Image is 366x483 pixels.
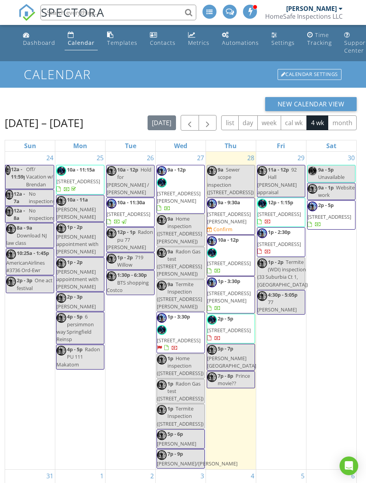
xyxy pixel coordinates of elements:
span: Termite Inspection ([STREET_ADDRESS]) [157,405,204,427]
img: img_9122.jpeg [107,166,116,176]
a: Go to August 24, 2025 [45,152,55,164]
a: 1p - 3:30p [STREET_ADDRESS] [157,313,201,351]
span: Unavailable [318,173,345,180]
span: Hold for [PERSON_NAME] / [PERSON_NAME] [107,166,151,196]
div: [PERSON_NAME] [286,5,337,12]
a: Metrics [185,28,213,50]
button: day [238,115,258,131]
span: Radon pu 77 [PERSON_NAME] [107,228,153,250]
td: Go to August 25, 2025 [55,152,106,469]
span: 1p - 2p [117,254,133,261]
div: Contacts [150,39,176,46]
a: Go to August 30, 2025 [346,152,356,164]
span: AmericanAirlines #3736 Ord-Ewr [6,259,45,274]
img: img_9122.jpeg [56,313,66,323]
img: img_9122.jpeg [207,166,217,176]
span: Prince movie?? [218,372,250,387]
a: 10a - 12p [STREET_ADDRESS] [207,236,251,274]
a: Go to September 6, 2025 [350,470,356,482]
button: [DATE] [148,115,176,131]
td: Go to August 28, 2025 [206,152,256,469]
td: Go to August 26, 2025 [106,152,156,469]
a: Time Tracking [304,28,335,50]
a: 1p - 3:30p [STREET_ADDRESS][PERSON_NAME] [207,276,255,313]
a: Thursday [223,140,238,151]
span: 10a - 11:15a [67,166,95,173]
img: img_9122.jpeg [157,215,167,225]
span: No inspections [29,190,55,205]
a: 9a - 9:30a [STREET_ADDRESS][PERSON_NAME] [207,199,251,225]
a: Tuesday [123,140,138,151]
span: No inspections [29,207,55,221]
a: Go to August 28, 2025 [246,152,256,164]
a: Go to August 27, 2025 [195,152,206,164]
img: img_9122.jpeg [157,430,167,440]
span: 2p - 5p [318,202,334,209]
span: [PERSON_NAME] [56,303,96,310]
span: 9a [167,215,173,222]
img: img_9122.jpeg [157,313,167,323]
a: 10a - 11:30a [STREET_ADDRESS] [106,198,155,227]
span: 10a - 12p [218,236,239,243]
span: 1p - 2p [67,223,83,230]
span: One act festival [17,277,53,291]
img: img_9122.jpeg [157,281,167,290]
span: 1p - 3:30p [218,278,240,285]
img: img_9122.jpeg [5,165,11,175]
img: img_9122.jpeg [257,291,267,301]
input: Search everything... [40,5,196,20]
span: 719 Willow [117,254,143,268]
a: Templates [104,28,141,50]
a: Calendar Settings [277,68,342,81]
a: 1p - 2:30p [STREET_ADDRESS] [257,228,301,255]
span: 5p - 7p [218,345,233,352]
span: 4p - 5p [67,313,83,320]
span: 7p - 9p [167,450,183,457]
span: Sewer scope inspection ([STREET_ADDRESS]) [207,166,254,196]
a: Dashboard [20,28,58,50]
span: [PERSON_NAME] appointment with [PERSON_NAME] [56,268,99,290]
span: 4:30p - 5:05p [268,291,297,298]
span: 5p - 6p [167,430,183,437]
span: 9a - 12p [167,166,186,173]
span: 9a [167,281,173,288]
span: Radon Gas test ([STREET_ADDRESS]) [157,380,204,402]
div: Confirm [213,226,232,232]
span: Termite (WDI) inspection (33 Suburbia Ct 1, [GEOGRAPHIC_DATA]) [257,258,308,288]
img: img_9122.jpeg [157,405,167,415]
a: Friday [275,140,287,151]
a: SPECTORA [18,11,105,27]
img: img_9122.jpeg [257,258,267,268]
a: 9a - 12p [STREET_ADDRESS][PERSON_NAME] [157,165,205,214]
a: Go to August 31, 2025 [45,470,55,482]
a: 9a - 9:30a [STREET_ADDRESS][PERSON_NAME] Confirm [207,198,255,235]
span: 9a - 1p [318,184,334,191]
a: 1p - 3:30p [STREET_ADDRESS] [157,312,205,353]
td: Go to August 29, 2025 [256,152,306,469]
td: Go to August 30, 2025 [306,152,356,469]
span: [PERSON_NAME] [PERSON_NAME] [56,206,96,220]
img: img_9122.jpeg [6,277,16,287]
td: Go to August 24, 2025 [5,152,55,469]
span: [PERSON_NAME][GEOGRAPHIC_DATA] [207,355,256,369]
img: img_9122.jpeg [207,345,217,355]
a: Monday [72,140,89,151]
span: 9a [167,248,173,255]
span: [PERSON_NAME] appointment with [PERSON_NAME] [56,233,99,255]
span: BTS shopping Costco [107,279,149,294]
span: Off/ Vacation w/ Brendan [26,166,53,188]
img: img_9122.jpeg [107,199,116,209]
a: Go to September 2, 2025 [149,470,155,482]
a: 1p - 3:30p [STREET_ADDRESS][PERSON_NAME] [207,278,251,311]
span: 9a - 5p [318,166,334,173]
span: 1p - 2p [268,258,283,265]
span: 10a - 11a [67,196,88,203]
span: [STREET_ADDRESS][PERSON_NAME] [207,290,251,304]
div: Dashboard [23,39,55,46]
span: 2p - 3p [67,293,83,300]
img: img_9122.jpeg [257,228,267,238]
span: Radon Gas test ([STREET_ADDRESS][PERSON_NAME]) [157,248,202,278]
span: 12a - 7a [13,190,27,205]
span: 10:25a - 1:45p [17,249,49,257]
a: Go to September 3, 2025 [199,470,206,482]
